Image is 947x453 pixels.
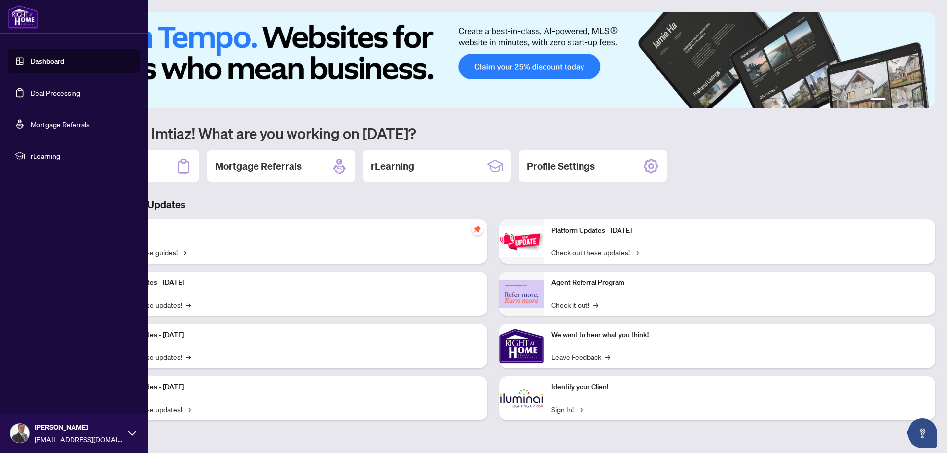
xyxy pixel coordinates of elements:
h2: Mortgage Referrals [215,159,302,173]
img: Platform Updates - June 23, 2025 [499,226,544,257]
button: 1 [870,98,886,102]
p: Platform Updates - [DATE] [104,330,479,341]
img: Profile Icon [10,424,29,443]
button: 4 [906,98,910,102]
h2: rLearning [371,159,414,173]
button: 6 [921,98,925,102]
a: Check out these updates!→ [551,247,639,258]
h3: Brokerage & Industry Updates [51,198,935,211]
span: → [186,351,191,362]
p: Identify your Client [551,382,927,393]
button: 3 [898,98,902,102]
a: Dashboard [31,57,64,66]
span: [PERSON_NAME] [35,422,123,433]
img: Agent Referral Program [499,280,544,308]
img: Identify your Client [499,376,544,420]
button: 2 [890,98,894,102]
h1: Welcome back Imtiaz! What are you working on [DATE]? [51,124,935,142]
span: → [186,299,191,310]
span: → [605,351,610,362]
a: Sign In!→ [551,404,583,415]
a: Mortgage Referrals [31,120,90,129]
img: We want to hear what you think! [499,324,544,368]
a: Check it out!→ [551,299,598,310]
p: Platform Updates - [DATE] [104,278,479,288]
span: → [593,299,598,310]
p: Platform Updates - [DATE] [551,225,927,236]
span: rLearning [31,150,133,161]
button: 5 [913,98,917,102]
p: Agent Referral Program [551,278,927,288]
span: → [634,247,639,258]
p: Self-Help [104,225,479,236]
h2: Profile Settings [527,159,595,173]
img: Slide 0 [51,12,935,108]
img: logo [8,5,38,29]
p: Platform Updates - [DATE] [104,382,479,393]
a: Deal Processing [31,88,80,97]
span: pushpin [472,223,483,235]
span: → [182,247,186,258]
span: → [186,404,191,415]
span: [EMAIL_ADDRESS][DOMAIN_NAME] [35,434,123,445]
button: Open asap [908,418,937,448]
span: → [578,404,583,415]
a: Leave Feedback→ [551,351,610,362]
p: We want to hear what you think! [551,330,927,341]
